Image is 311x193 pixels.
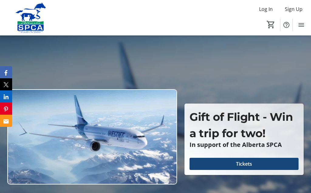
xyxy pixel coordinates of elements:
[190,158,299,170] button: Tickets
[259,5,273,13] span: Log In
[280,19,292,31] button: Help
[190,110,293,140] span: Gift of Flight - Win a trip for two!
[190,141,299,148] p: In support of the Alberta SPCA
[4,2,58,33] img: Alberta SPCA's Logo
[265,19,276,30] button: Cart
[280,4,307,14] button: Sign Up
[254,4,278,14] button: Log In
[295,19,307,31] button: Menu
[236,160,252,168] span: Tickets
[285,5,302,13] span: Sign Up
[7,89,177,185] img: Campaign CTA Media Photo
